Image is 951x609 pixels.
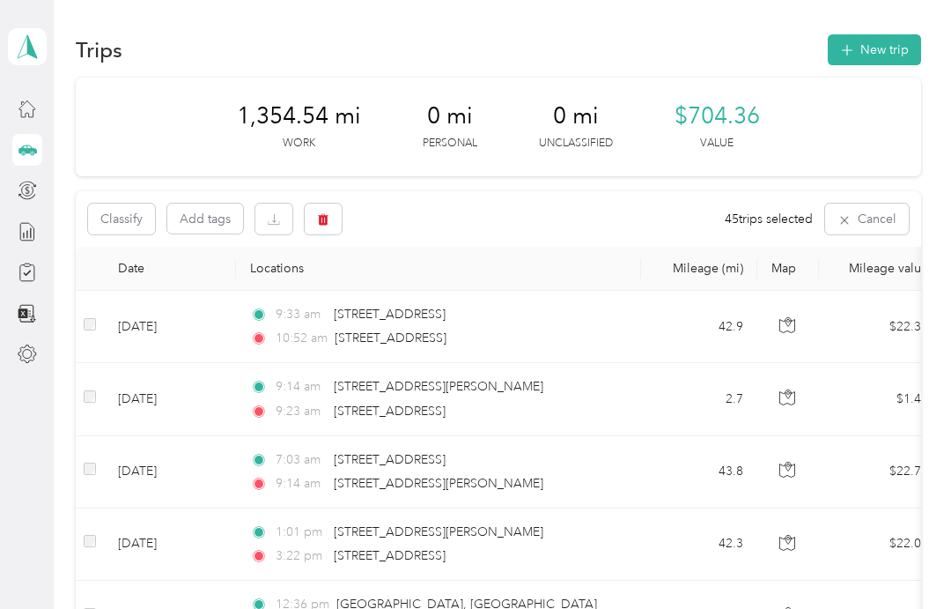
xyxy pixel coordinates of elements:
span: [STREET_ADDRESS] [334,548,446,563]
span: [STREET_ADDRESS][PERSON_NAME] [334,476,543,491]
span: 1,354.54 mi [237,102,361,130]
span: 1:01 pm [276,523,326,542]
span: [STREET_ADDRESS][PERSON_NAME] [334,379,543,394]
th: Map [757,247,819,291]
th: Date [104,247,236,291]
p: Work [283,136,315,152]
p: Unclassified [539,136,613,152]
span: 9:14 am [276,377,326,397]
td: $22.00 [819,509,942,581]
span: 10:52 am [276,329,328,348]
td: [DATE] [104,436,236,509]
td: 42.3 [641,509,757,581]
span: $704.36 [675,102,760,130]
td: $22.78 [819,436,942,509]
p: Value [700,136,734,152]
span: 3:22 pm [276,546,326,566]
span: 9:23 am [276,402,326,421]
span: 0 mi [553,102,599,130]
span: 45 trips selected [725,210,813,228]
button: New trip [828,34,921,65]
td: $22.31 [819,291,942,363]
td: 43.8 [641,436,757,509]
span: 0 mi [427,102,473,130]
span: 9:14 am [276,474,326,494]
span: [STREET_ADDRESS] [334,452,446,467]
p: Personal [423,136,477,152]
span: [STREET_ADDRESS] [334,307,446,322]
td: [DATE] [104,291,236,363]
button: Cancel [825,204,909,234]
th: Locations [236,247,641,291]
h1: Trips [76,41,122,59]
button: Add tags [167,204,243,234]
span: [STREET_ADDRESS] [334,404,446,419]
th: Mileage value [819,247,942,291]
td: 42.9 [641,291,757,363]
span: [STREET_ADDRESS][PERSON_NAME] [334,524,543,539]
th: Mileage (mi) [641,247,757,291]
span: 7:03 am [276,450,326,470]
td: [DATE] [104,509,236,581]
iframe: Everlance-gr Chat Button Frame [852,510,951,609]
button: Classify [88,204,155,234]
td: 2.7 [641,363,757,435]
span: 9:33 am [276,305,326,324]
span: [STREET_ADDRESS] [335,330,446,345]
td: [DATE] [104,363,236,435]
td: $1.40 [819,363,942,435]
